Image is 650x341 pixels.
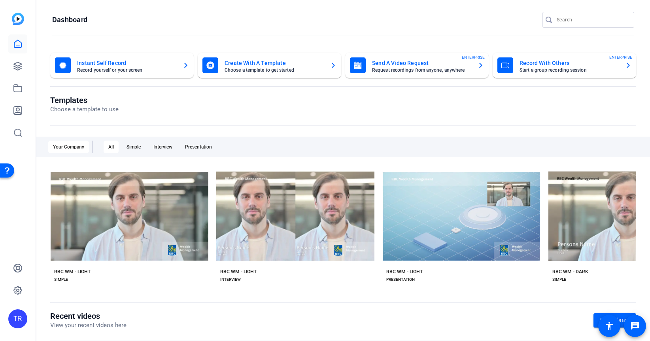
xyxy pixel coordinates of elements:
div: RBC WM - LIGHT [386,269,423,275]
h1: Templates [50,95,119,105]
mat-card-subtitle: Choose a template to get started [225,68,324,72]
mat-card-subtitle: Start a group recording session [520,68,619,72]
mat-card-title: Create With A Template [225,58,324,68]
input: Search [557,15,628,25]
p: View your recent videos here [50,321,127,330]
a: Go to library [593,313,636,328]
div: Your Company [48,141,89,153]
img: blue-gradient.svg [12,13,24,25]
div: RBC WM - LIGHT [220,269,257,275]
p: Choose a template to use [50,105,119,114]
div: All [104,141,119,153]
mat-card-subtitle: Request recordings from anyone, anywhere [372,68,471,72]
div: SIMPLE [54,276,68,283]
mat-card-subtitle: Record yourself or your screen [77,68,176,72]
div: RBC WM - LIGHT [54,269,91,275]
mat-card-title: Instant Self Record [77,58,176,68]
div: SIMPLE [552,276,566,283]
button: Send A Video RequestRequest recordings from anyone, anywhereENTERPRISE [345,53,489,78]
mat-card-title: Send A Video Request [372,58,471,68]
h1: Dashboard [52,15,87,25]
button: Instant Self RecordRecord yourself or your screen [50,53,194,78]
div: Simple [122,141,145,153]
button: Create With A TemplateChoose a template to get started [198,53,341,78]
div: INTERVIEW [220,276,241,283]
div: Interview [149,141,177,153]
div: TR [8,309,27,328]
h1: Recent videos [50,311,127,321]
mat-icon: accessibility [605,321,614,331]
mat-card-title: Record With Others [520,58,619,68]
div: Presentation [180,141,217,153]
div: RBC WM - DARK [552,269,588,275]
span: ENTERPRISE [462,54,485,60]
button: Record With OthersStart a group recording sessionENTERPRISE [493,53,636,78]
span: ENTERPRISE [609,54,632,60]
div: PRESENTATION [386,276,415,283]
mat-icon: message [630,321,640,331]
